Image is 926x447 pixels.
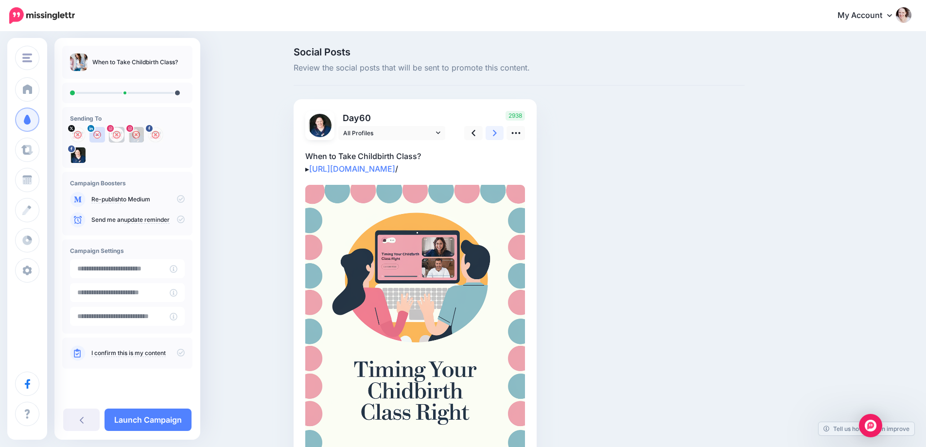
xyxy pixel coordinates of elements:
h4: Campaign Settings [70,247,185,254]
img: menu.png [22,54,32,62]
img: 293356615_413924647436347_5319703766953307182_n-bsa103635.jpg [70,147,86,163]
img: 293356615_413924647436347_5319703766953307182_n-bsa103635.jpg [308,114,332,137]
span: 2938 [506,111,525,121]
a: My Account [828,4,911,28]
p: Day [338,111,447,125]
a: Re-publish [91,196,121,203]
span: Review the social posts that will be sent to promote this content. [294,62,745,74]
h4: Campaign Boosters [70,179,185,187]
span: All Profiles [343,128,434,138]
img: 171614132_153822223321940_582953623993691943_n-bsa102292.jpg [109,127,124,143]
img: Missinglettr [9,7,75,24]
img: 294267531_452028763599495_8356150534574631664_n-bsa103634.png [148,127,163,143]
a: update reminder [124,216,170,224]
a: [URL][DOMAIN_NAME] [309,164,395,174]
span: Social Posts [294,47,745,57]
h4: Sending To [70,115,185,122]
img: user_default_image.png [89,127,105,143]
img: 117675426_2401644286800900_3570104518066085037_n-bsa102293.jpg [128,127,144,143]
a: I confirm this is my content [91,349,166,357]
p: Send me an [91,215,185,224]
p: When to Take Childbirth Class? ▸ / [305,150,525,175]
span: 60 [359,113,371,123]
a: Tell us how we can improve [819,422,914,435]
div: Open Intercom Messenger [859,414,882,437]
a: All Profiles [338,126,445,140]
img: f6ef72a67e7f61267bf42b1579c6d525_thumb.jpg [70,54,87,71]
p: to Medium [91,195,185,204]
p: When to Take Childbirth Class? [92,57,178,67]
img: Q47ZFdV9-23892.jpg [70,127,86,143]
